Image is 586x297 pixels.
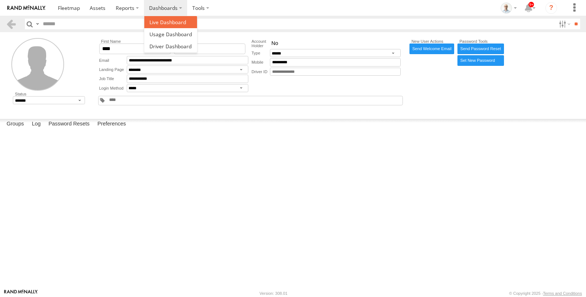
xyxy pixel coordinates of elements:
label: Search Filter Options [556,19,572,29]
label: Driver ID [252,68,270,76]
div: © Copyright 2025 - [509,291,582,296]
div: Kurt Byers [498,3,519,14]
a: Send Welcome Email [409,44,455,54]
img: rand-logo.svg [7,5,45,11]
label: New User Actions [409,39,455,44]
label: Password Resets [45,119,93,129]
label: Account Holder [252,39,270,48]
label: Manually enter new password [457,55,504,66]
label: Mobile [252,58,270,67]
label: Groups [3,119,27,129]
a: Visit our Website [4,290,38,297]
span: No [271,40,278,47]
i: ? [545,2,557,14]
label: Last Name [174,39,246,44]
label: Preferences [94,119,130,129]
label: Email [99,56,127,64]
label: Search Query [34,19,40,29]
label: Password Tools [457,39,504,44]
label: Login Method [99,84,127,92]
label: Landing Page [99,65,127,74]
label: First Name [99,39,171,44]
label: Type [252,49,270,57]
div: Version: 308.01 [260,291,288,296]
a: Send Password Reset [457,44,504,54]
a: Back to previous Page [6,19,16,29]
a: Terms and Conditions [543,291,582,296]
label: Log [28,119,44,129]
label: Job Title [99,75,127,83]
